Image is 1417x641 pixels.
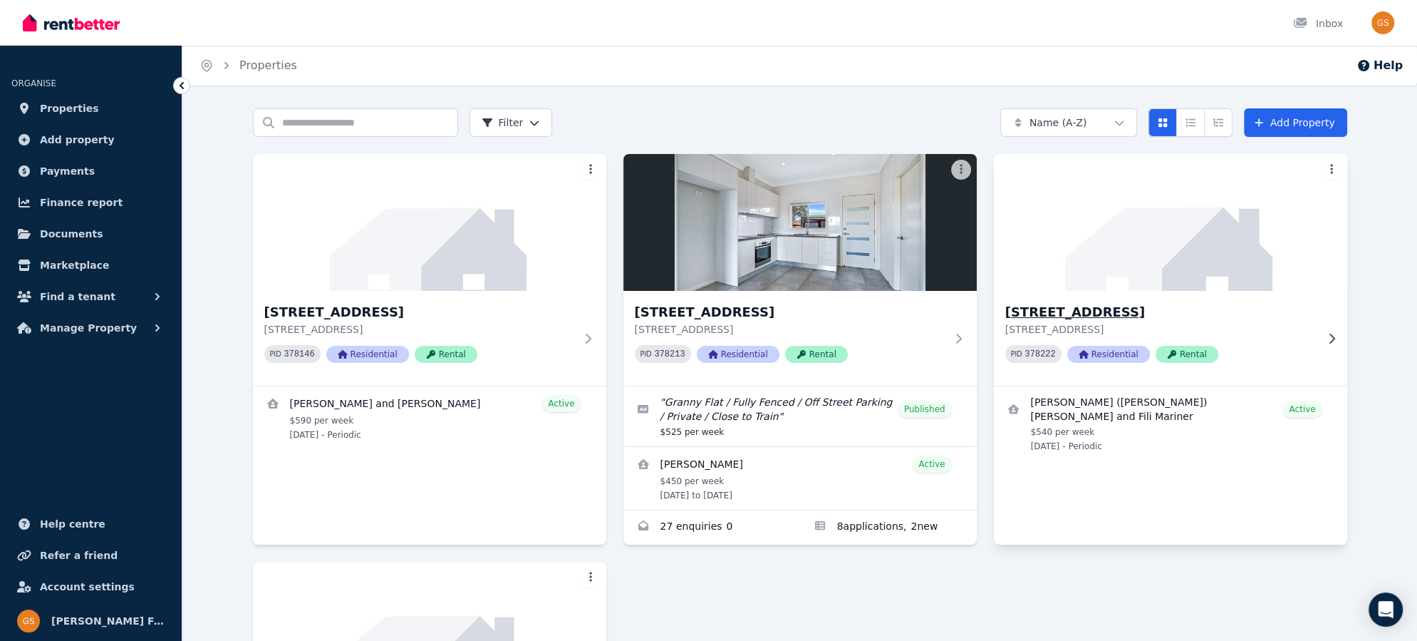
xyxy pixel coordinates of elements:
button: Compact list view [1176,108,1205,137]
span: Marketplace [40,257,109,274]
span: Account settings [40,578,135,595]
span: Residential [326,346,409,363]
span: Payments [40,163,95,180]
span: Help centre [40,516,105,533]
a: Documents [11,220,170,248]
a: Finance report [11,188,170,217]
span: Residential [697,346,779,363]
button: More options [951,160,971,180]
a: Add property [11,125,170,154]
a: Enquiries for 15A Crown St, Riverstone [623,511,800,545]
div: View options [1148,108,1232,137]
small: PID [270,350,281,358]
small: PID [640,350,652,358]
code: 378146 [284,349,314,359]
img: RentBetter [23,12,120,34]
a: View details for Lemuel and Liberty Ramos [253,386,606,449]
a: Help centre [11,510,170,538]
span: [PERSON_NAME] Family Super Pty Ltd ATF [PERSON_NAME] Family Super [51,612,165,630]
button: Help [1356,57,1403,74]
p: [STREET_ADDRESS] [1005,322,1316,337]
nav: Breadcrumb [182,46,314,86]
button: Name (A-Z) [1000,108,1137,137]
a: Properties [239,58,297,72]
span: Name (A-Z) [1029,116,1087,130]
h3: [STREET_ADDRESS] [264,302,575,322]
a: View details for Vitaliano (Victor) Pulaa and Fili Mariner [994,386,1347,461]
img: 15A Crown St, Riverstone [623,154,977,291]
span: Residential [1067,346,1150,363]
button: Filter [469,108,553,137]
img: Stanyer Family Super Pty Ltd ATF Stanyer Family Super [1371,11,1394,34]
a: Refer a friend [11,541,170,570]
p: [STREET_ADDRESS] [635,322,945,337]
span: Rental [415,346,477,363]
code: 378222 [1024,349,1055,359]
button: More options [581,568,601,588]
a: 15 Crown St, Riverstone[STREET_ADDRESS][STREET_ADDRESS]PID 378146ResidentialRental [253,154,606,386]
a: Payments [11,157,170,185]
span: Rental [1156,346,1218,363]
a: 43 Catalina St, North St Marys[STREET_ADDRESS][STREET_ADDRESS]PID 378222ResidentialRental [994,154,1347,386]
img: 43 Catalina St, North St Marys [985,150,1356,294]
h3: [STREET_ADDRESS] [1005,302,1316,322]
code: 378213 [654,349,685,359]
button: Manage Property [11,314,170,342]
span: Add property [40,131,115,148]
span: ORGANISE [11,78,56,88]
div: Inbox [1293,16,1343,31]
button: Card view [1148,108,1177,137]
span: Documents [40,225,103,242]
span: Find a tenant [40,288,115,305]
img: Stanyer Family Super Pty Ltd ATF Stanyer Family Super [17,610,40,632]
button: More options [1322,160,1341,180]
a: Edit listing: Granny Flat / Fully Fenced / Off Street Parking / Private / Close to Train [623,386,977,446]
p: [STREET_ADDRESS] [264,322,575,337]
a: Account settings [11,573,170,601]
span: Refer a friend [40,547,118,564]
small: PID [1011,350,1022,358]
a: View details for Gem McGuirk [623,447,977,510]
button: Expanded list view [1204,108,1232,137]
span: Properties [40,100,99,117]
span: Manage Property [40,319,137,337]
a: Marketplace [11,251,170,280]
a: Applications for 15A Crown St, Riverstone [800,511,977,545]
span: Rental [785,346,848,363]
img: 15 Crown St, Riverstone [253,154,606,291]
a: Properties [11,94,170,123]
a: Add Property [1244,108,1347,137]
h3: [STREET_ADDRESS] [635,302,945,322]
span: Filter [482,116,524,130]
a: 15A Crown St, Riverstone[STREET_ADDRESS][STREET_ADDRESS]PID 378213ResidentialRental [623,154,977,386]
span: Finance report [40,194,123,211]
button: More options [581,160,601,180]
div: Open Intercom Messenger [1369,593,1403,627]
button: Find a tenant [11,282,170,311]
